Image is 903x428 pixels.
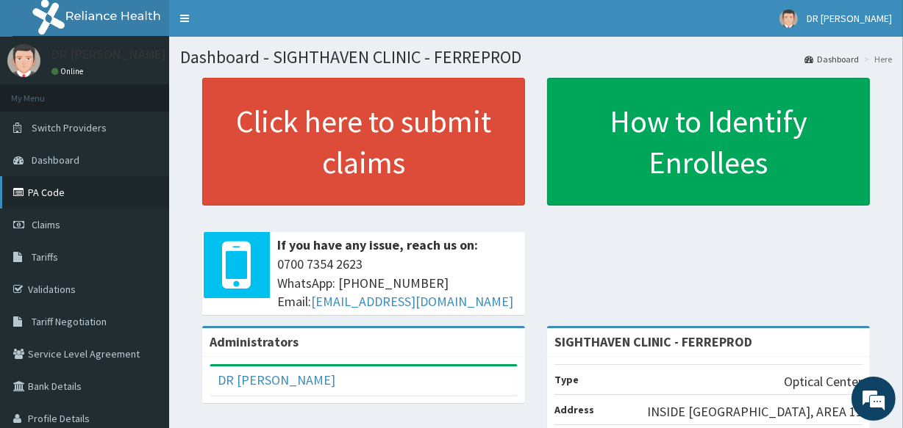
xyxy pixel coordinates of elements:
[7,278,280,330] textarea: Type your message and hit 'Enter'
[547,78,870,206] a: How to Identify Enrollees
[554,403,594,416] b: Address
[32,250,58,264] span: Tariffs
[51,66,87,76] a: Online
[784,372,863,391] p: Optical Center
[647,402,863,421] p: INSIDE [GEOGRAPHIC_DATA], AREA 11
[804,53,859,65] a: Dashboard
[311,293,513,310] a: [EMAIL_ADDRESS][DOMAIN_NAME]
[32,315,107,328] span: Tariff Negotiation
[51,48,166,61] p: DR [PERSON_NAME]
[860,53,892,65] li: Here
[32,218,60,231] span: Claims
[32,153,79,167] span: Dashboard
[27,73,60,110] img: d_794563401_company_1708531726252_794563401
[779,10,798,28] img: User Image
[807,12,892,25] span: DR [PERSON_NAME]
[202,78,525,206] a: Click here to submit claims
[76,82,247,101] div: Chat with us now
[277,236,478,253] b: If you have any issue, reach us on:
[554,333,752,350] strong: SIGHTHAVEN CLINIC - FERREPROD
[32,121,107,134] span: Switch Providers
[554,373,579,386] b: Type
[85,123,203,272] span: We're online!
[218,371,335,388] a: DR [PERSON_NAME]
[277,255,518,311] span: 0700 7354 2623 WhatsApp: [PHONE_NUMBER] Email:
[210,333,299,350] b: Administrators
[7,44,40,77] img: User Image
[241,7,276,43] div: Minimize live chat window
[180,48,892,67] h1: Dashboard - SIGHTHAVEN CLINIC - FERREPROD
